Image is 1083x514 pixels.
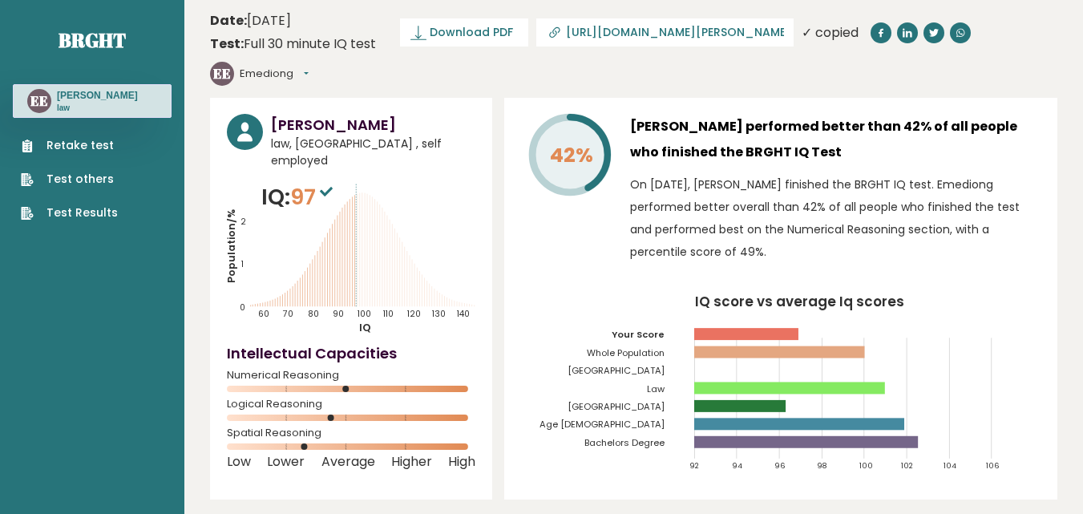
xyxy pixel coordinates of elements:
text: EE [213,64,231,83]
span: 97 [290,182,337,212]
tspan: 102 [902,460,914,471]
p: On [DATE], [PERSON_NAME] finished the BRGHT IQ test. Emediong performed better overall than 42% o... [630,173,1041,263]
h3: [PERSON_NAME] [57,89,138,102]
span: Lower [267,459,305,465]
tspan: 110 [384,308,394,320]
a: Test others [21,171,118,188]
tspan: 106 [986,460,1000,471]
tspan: Bachelors Degree [584,436,665,449]
tspan: 140 [458,308,471,320]
span: law, [GEOGRAPHIC_DATA] , self employed [271,136,475,169]
tspan: 120 [408,308,422,320]
a: Retake test [21,137,118,154]
tspan: Your Score [612,328,665,341]
tspan: 1 [241,258,244,270]
tspan: 100 [859,460,873,471]
a: Test Results [21,204,118,221]
tspan: Whole Population [587,346,665,359]
tspan: 2 [240,216,246,228]
tspan: 96 [774,460,786,471]
h3: [PERSON_NAME] performed better than 42% of all people who finished the BRGHT IQ Test [630,114,1041,165]
h3: [PERSON_NAME] [271,114,475,136]
span: Spatial Reasoning [227,430,475,436]
a: Download PDF [400,18,528,47]
span: Download PDF [430,24,513,41]
div: Full 30 minute IQ test [210,34,376,54]
tspan: 60 [258,308,269,320]
tspan: 70 [283,308,294,320]
tspan: Population/% [224,209,238,283]
tspan: 94 [732,460,742,471]
tspan: 42% [550,141,593,169]
span: Higher [391,459,432,465]
b: Test: [210,34,244,53]
time: [DATE] [210,11,291,30]
tspan: 80 [309,308,320,320]
span: Low [227,459,251,465]
tspan: 100 [358,308,372,320]
tspan: 130 [432,308,446,320]
span: Average [321,459,375,465]
tspan: [GEOGRAPHIC_DATA] [568,400,665,413]
tspan: [GEOGRAPHIC_DATA] [568,364,665,377]
tspan: 90 [333,308,344,320]
div: ✓ copied [802,23,859,42]
tspan: 104 [944,460,957,471]
tspan: 0 [240,302,245,314]
tspan: IQ [360,321,372,334]
text: EE [30,91,48,110]
tspan: Law [647,382,665,395]
button: Emediong [240,66,309,82]
tspan: Age [DEMOGRAPHIC_DATA] [539,418,665,431]
span: Logical Reasoning [227,401,475,407]
tspan: IQ score vs average Iq scores [695,292,904,311]
a: Brght [59,27,126,53]
span: Numerical Reasoning [227,372,475,378]
b: Date: [210,11,247,30]
p: law [57,103,138,114]
h4: Intellectual Capacities [227,342,475,364]
span: High [448,459,475,465]
p: IQ: [261,181,337,213]
tspan: 98 [817,460,827,471]
tspan: 92 [689,460,699,471]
